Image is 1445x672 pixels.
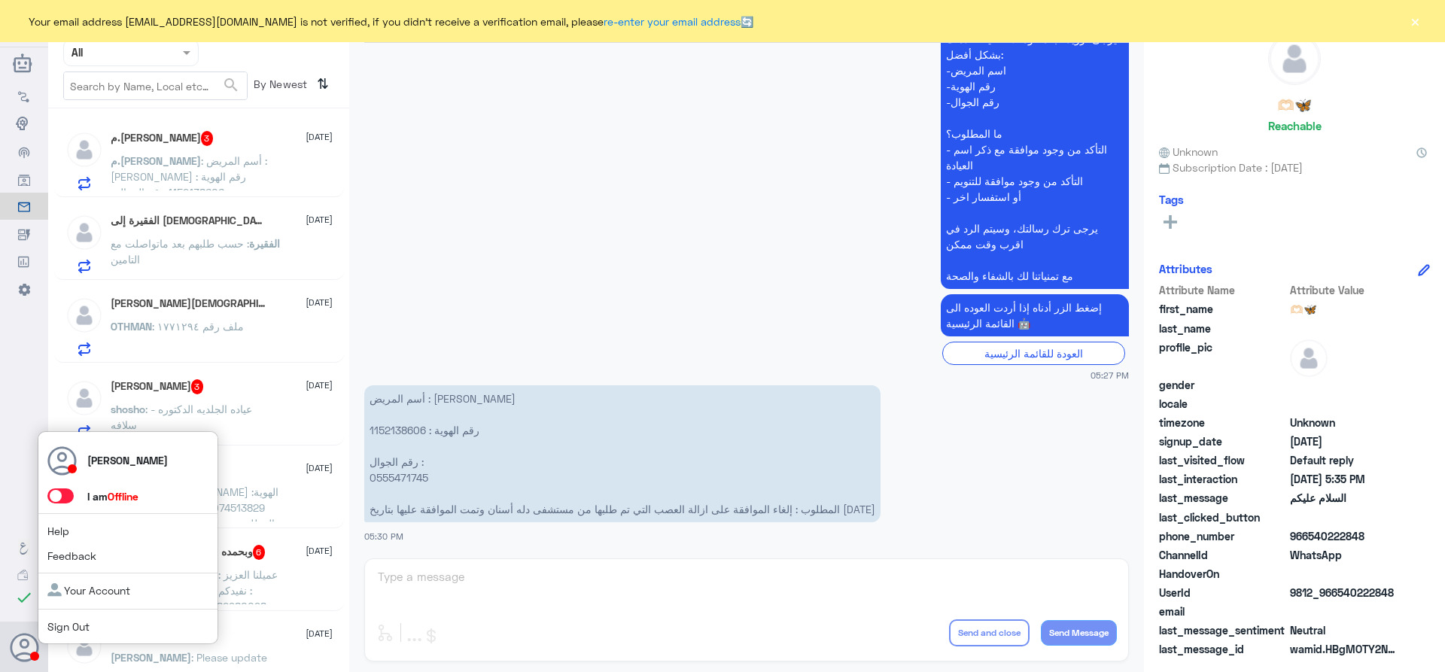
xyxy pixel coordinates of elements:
[364,531,403,541] span: 05:30 PM
[1290,433,1399,449] span: 2025-08-11T14:35:43.942Z
[1159,415,1287,430] span: timezone
[47,584,130,597] a: Your Account
[47,525,69,537] a: Help
[1290,490,1399,506] span: السلام عليكم
[201,131,214,146] span: 3
[1290,452,1399,468] span: Default reply
[10,633,38,661] button: Avatar
[1290,566,1399,582] span: null
[253,545,266,560] span: 6
[65,379,103,417] img: defaultAdmin.png
[306,213,333,227] span: [DATE]
[364,385,881,522] p: 11/8/2025, 5:30 PM
[1290,282,1399,298] span: Attribute Value
[949,619,1030,646] button: Send and close
[191,379,204,394] span: 3
[1159,509,1287,525] span: last_clicked_button
[1159,585,1287,601] span: UserId
[1290,301,1399,317] span: 🫶🏻🦋
[15,588,33,607] i: check
[111,651,191,664] span: [PERSON_NAME]
[941,294,1129,336] p: 11/8/2025, 5:27 PM
[111,320,152,333] span: OTHMAN
[111,296,266,312] h5: OTHMAN MOHAMMED
[1159,604,1287,619] span: email
[222,76,240,94] span: search
[1159,433,1287,449] span: signup_date
[306,627,333,640] span: [DATE]
[87,452,168,468] p: [PERSON_NAME]
[111,154,201,167] span: م.[PERSON_NAME]
[152,320,244,333] span: : ملف رقم ١٧٧١٢٩٤
[604,15,741,28] a: re-enter your email address
[317,71,329,96] i: ⇅
[1159,471,1287,487] span: last_interaction
[1290,396,1399,412] span: null
[1159,528,1287,544] span: phone_number
[306,544,333,558] span: [DATE]
[1290,377,1399,393] span: null
[111,131,214,146] h5: م.عادل
[1159,566,1287,582] span: HandoverOn
[1290,509,1399,525] span: null
[1159,641,1287,657] span: last_message_id
[65,296,103,334] img: defaultAdmin.png
[47,620,90,633] a: Sign Out
[1159,262,1212,275] h6: Attributes
[248,71,311,102] span: By Newest
[1277,96,1312,114] h5: 🫶🏻🦋
[1041,620,1117,646] button: Send Message
[111,403,252,431] span: : عياده الجلديه الدكتوره - سلافه
[1159,452,1287,468] span: last_visited_flow
[1290,471,1399,487] span: 2025-08-11T14:35:43.926Z
[306,461,333,475] span: [DATE]
[1159,160,1430,175] span: Subscription Date : [DATE]
[1159,547,1287,563] span: ChannelId
[1159,339,1287,374] span: profile_pic
[47,549,96,562] a: Feedback
[1290,547,1399,563] span: 2
[111,237,249,266] span: : حسب طلبهم بعد ماتواصلت مع التامين
[111,379,204,394] h5: shosho alghamdi
[1290,415,1399,430] span: Unknown
[1159,193,1184,206] h6: Tags
[306,296,333,309] span: [DATE]
[1268,119,1322,132] h6: Reachable
[306,130,333,144] span: [DATE]
[306,379,333,392] span: [DATE]
[111,214,266,229] h5: الفقيرة إلى الله
[1290,641,1399,657] span: wamid.HBgMOTY2NTQwMjIyODQ4FQIAEhggNDdBMkY2NTkwMzhBNTZFNzREMTMzQjlGQTdFQ0M4N0UA
[942,342,1125,365] div: العودة للقائمة الرئيسية
[1159,377,1287,393] span: gender
[108,490,138,503] span: Offline
[1290,339,1328,377] img: defaultAdmin.png
[1159,301,1287,317] span: first_name
[222,73,240,98] button: search
[191,651,267,664] span: : Please update
[1159,282,1287,298] span: Attribute Name
[65,214,103,251] img: defaultAdmin.png
[64,72,247,99] input: Search by Name, Local etc…
[111,403,145,415] span: shosho
[1290,622,1399,638] span: 0
[1159,144,1218,160] span: Unknown
[1407,14,1422,29] button: ×
[1290,585,1399,601] span: 9812_966540222848
[65,628,103,665] img: defaultAdmin.png
[87,490,138,503] span: I am
[1159,490,1287,506] span: last_message
[1290,528,1399,544] span: 966540222848
[1159,321,1287,336] span: last_name
[249,237,280,250] span: الفقيرة
[65,131,103,169] img: defaultAdmin.png
[1159,622,1287,638] span: last_message_sentiment
[1269,33,1320,84] img: defaultAdmin.png
[1091,369,1129,382] span: 05:27 PM
[1290,604,1399,619] span: null
[1159,396,1287,412] span: locale
[29,14,753,29] span: Your email address [EMAIL_ADDRESS][DOMAIN_NAME] is not verified, if you didn't receive a verifica...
